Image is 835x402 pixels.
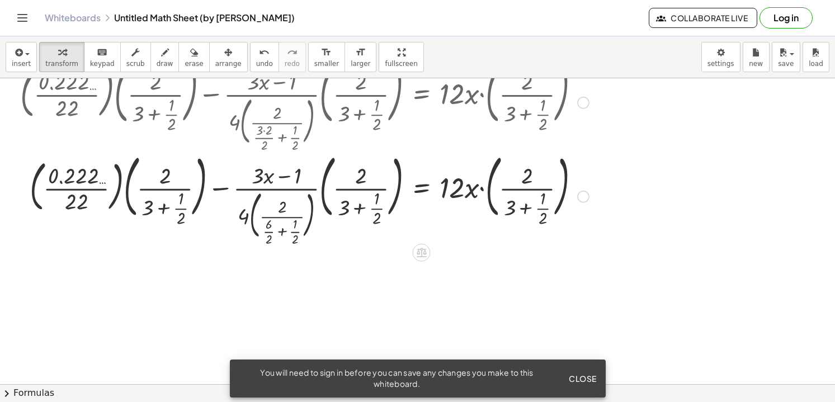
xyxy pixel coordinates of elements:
button: load [803,42,829,72]
button: Close [564,368,601,389]
span: fullscreen [385,60,417,68]
span: Close [569,373,597,384]
span: save [778,60,794,68]
span: new [749,60,763,68]
i: format_size [355,46,366,59]
i: keyboard [97,46,107,59]
button: erase [178,42,209,72]
span: arrange [215,60,242,68]
button: new [743,42,770,72]
span: settings [707,60,734,68]
span: load [809,60,823,68]
span: undo [256,60,273,68]
span: smaller [314,60,339,68]
button: arrange [209,42,248,72]
i: redo [287,46,298,59]
button: transform [39,42,84,72]
span: erase [185,60,203,68]
button: save [772,42,800,72]
span: redo [285,60,300,68]
span: keypad [90,60,115,68]
span: insert [12,60,31,68]
span: transform [45,60,78,68]
button: format_sizesmaller [308,42,345,72]
span: larger [351,60,370,68]
button: Log in [759,7,813,29]
span: draw [157,60,173,68]
div: Apply the same math to both sides of the equation [412,244,430,262]
button: keyboardkeypad [84,42,121,72]
i: format_size [321,46,332,59]
button: settings [701,42,740,72]
button: insert [6,42,37,72]
span: Collaborate Live [658,13,748,23]
div: You will need to sign in before you can save any changes you make to this whiteboard. [239,367,555,390]
button: draw [150,42,180,72]
i: undo [259,46,270,59]
button: format_sizelarger [345,42,376,72]
button: Toggle navigation [13,9,31,27]
button: scrub [120,42,151,72]
button: Collaborate Live [649,8,757,28]
button: fullscreen [379,42,423,72]
span: scrub [126,60,145,68]
a: Whiteboards [45,12,101,23]
button: undoundo [250,42,279,72]
button: redoredo [279,42,306,72]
